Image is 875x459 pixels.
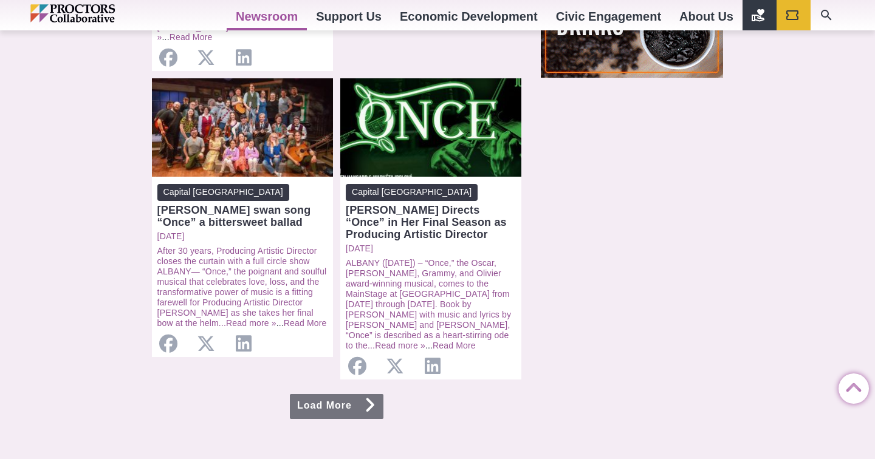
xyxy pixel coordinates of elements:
a: Capital [GEOGRAPHIC_DATA] [PERSON_NAME] swan song “Once” a bittersweet ballad [157,184,328,228]
a: Read More [284,318,327,328]
a: Load More [290,394,383,419]
a: After 30 years, Producing Artistic Director closes the curtain with a full circle show ALBANY— “O... [157,246,327,328]
span: Capital [GEOGRAPHIC_DATA] [346,184,478,200]
span: Capital [GEOGRAPHIC_DATA] [157,184,289,200]
div: [PERSON_NAME] Directs “Once” in Her Final Season as Producing Artistic Director [346,204,516,240]
a: Read More [170,32,213,42]
a: Read more » [375,341,425,350]
a: Read more » [157,22,317,42]
a: [DATE] [346,243,516,254]
a: Back to Top [839,374,863,398]
a: Capital [GEOGRAPHIC_DATA] [PERSON_NAME] Directs “Once” in Her Final Season as Producing Artistic ... [346,184,516,240]
a: ALBANY ([DATE]) – “Once,” the Oscar, [PERSON_NAME], Grammy, and Olivier award-winning musical, co... [346,258,511,350]
p: ... [346,258,516,351]
a: [DATE] [157,231,328,242]
a: Read More [433,341,476,350]
div: [PERSON_NAME] swan song “Once” a bittersweet ballad [157,204,328,228]
img: Proctors logo [30,4,167,22]
p: ... [157,246,328,328]
a: Read more » [226,318,276,328]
